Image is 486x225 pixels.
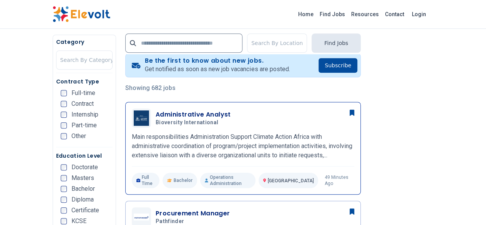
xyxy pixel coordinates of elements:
span: Full-time [71,90,95,96]
input: Other [61,133,67,139]
h3: Administrative Analyst [156,110,231,119]
input: KCSE [61,218,67,224]
input: Diploma [61,197,67,203]
a: Home [295,8,317,20]
input: Certificate [61,207,67,213]
input: Full-time [61,90,67,96]
span: Masters [71,175,94,181]
span: Pathfinder [156,218,184,225]
p: Main responsibilities Administration Support Climate Action Africa with administrative coordinati... [132,132,354,160]
p: Operations Administration [200,173,255,188]
span: Internship [71,112,98,118]
img: Bioversity International [134,110,149,126]
span: Part-time [71,122,97,128]
input: Contract [61,101,67,107]
span: Bioversity International [156,119,218,126]
input: Masters [61,175,67,181]
p: Showing 682 jobs [125,83,361,93]
span: Bachelor [71,186,95,192]
h3: Procurement Manager [156,209,230,218]
a: Login [407,7,431,22]
h5: Contract Type [56,78,113,85]
button: Find Jobs [312,33,361,53]
input: Bachelor [61,186,67,192]
span: KCSE [71,218,86,224]
input: Internship [61,112,67,118]
img: Elevolt [53,6,110,22]
p: Get notified as soon as new job vacancies are posted. [145,65,290,74]
span: [GEOGRAPHIC_DATA] [267,178,313,183]
span: Diploma [71,197,94,203]
span: Bachelor [174,177,192,183]
h5: Education Level [56,152,113,160]
span: Contract [71,101,94,107]
button: Subscribe [318,58,357,73]
p: 49 minutes ago [324,174,354,187]
a: Bioversity InternationalAdministrative AnalystBioversity InternationalMain responsibilities Admin... [132,108,354,188]
img: Pathfinder [134,213,149,220]
span: Doctorate [71,164,98,170]
input: Part-time [61,122,67,128]
a: Resources [348,8,382,20]
h4: Be the first to know about new jobs. [145,57,290,65]
iframe: Chat Widget [448,188,486,225]
span: Other [71,133,86,139]
a: Contact [382,8,407,20]
a: Find Jobs [317,8,348,20]
p: Full Time [132,173,159,188]
span: Certificate [71,207,99,213]
input: Doctorate [61,164,67,170]
h5: Category [56,38,113,46]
